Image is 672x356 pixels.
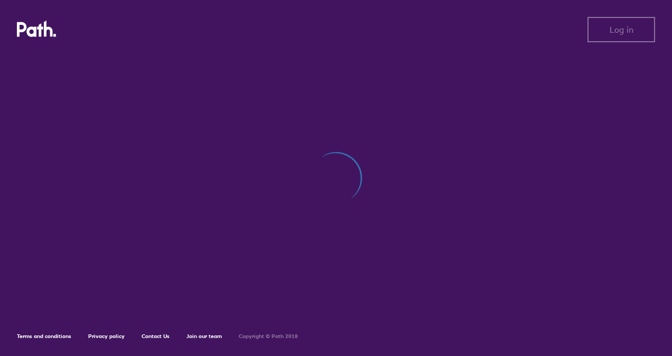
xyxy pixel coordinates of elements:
a: Contact Us [142,333,170,340]
a: Join our team [186,333,222,340]
button: Log in [587,17,655,42]
span: Log in [610,25,633,34]
a: Privacy policy [88,333,125,340]
a: Terms and conditions [17,333,71,340]
h6: Copyright © Path 2018 [239,333,298,340]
